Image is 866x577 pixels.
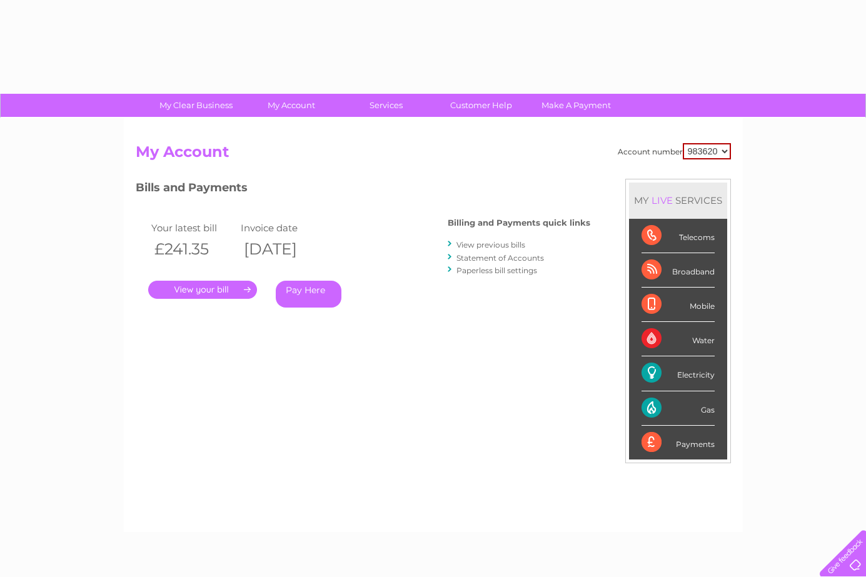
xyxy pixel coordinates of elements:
[456,266,537,275] a: Paperless bill settings
[448,218,590,228] h4: Billing and Payments quick links
[642,219,715,253] div: Telecoms
[649,194,675,206] div: LIVE
[642,288,715,322] div: Mobile
[642,322,715,356] div: Water
[335,94,438,117] a: Services
[144,94,248,117] a: My Clear Business
[642,253,715,288] div: Broadband
[148,219,238,236] td: Your latest bill
[629,183,727,218] div: MY SERVICES
[642,391,715,426] div: Gas
[642,356,715,391] div: Electricity
[276,281,341,308] a: Pay Here
[148,281,257,299] a: .
[456,253,544,263] a: Statement of Accounts
[239,94,343,117] a: My Account
[642,426,715,459] div: Payments
[456,240,525,249] a: View previous bills
[238,236,328,262] th: [DATE]
[430,94,533,117] a: Customer Help
[136,143,731,167] h2: My Account
[148,236,238,262] th: £241.35
[136,179,590,201] h3: Bills and Payments
[618,143,731,159] div: Account number
[238,219,328,236] td: Invoice date
[525,94,628,117] a: Make A Payment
